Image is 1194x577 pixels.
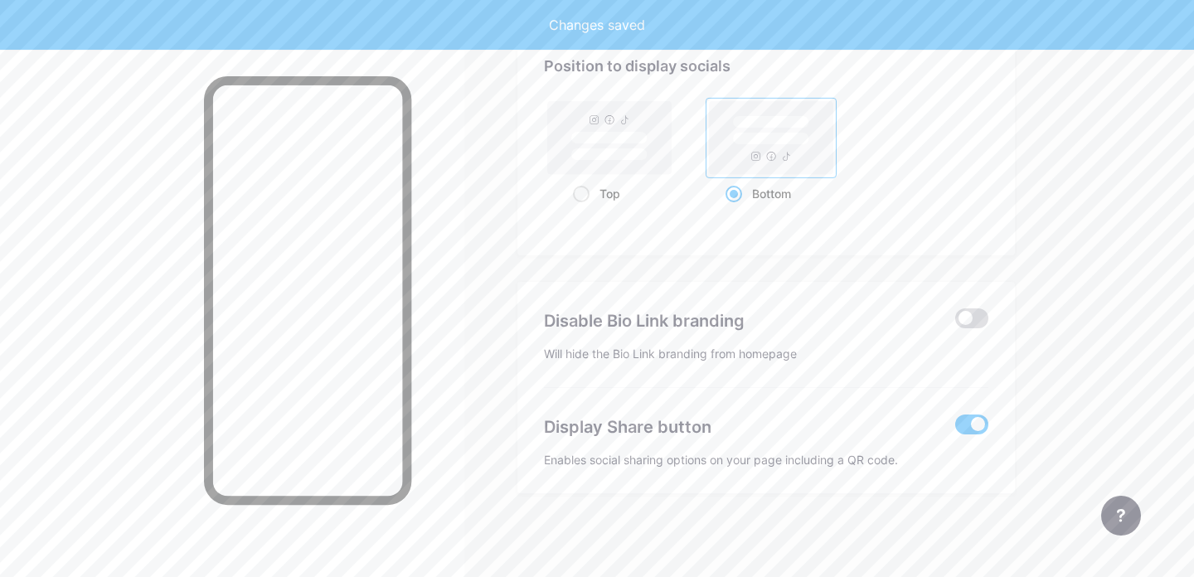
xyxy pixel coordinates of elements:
div: Bottom [726,178,818,209]
div: Disable Bio Link branding [544,308,931,333]
div: Enables social sharing options on your page including a QR code. [544,453,988,467]
div: Display Share button [544,415,931,439]
div: Will hide the Bio Link branding from homepage [544,347,988,361]
div: Top [573,178,647,209]
div: Changes saved [549,15,645,35]
div: Position to display socials [544,55,988,77]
